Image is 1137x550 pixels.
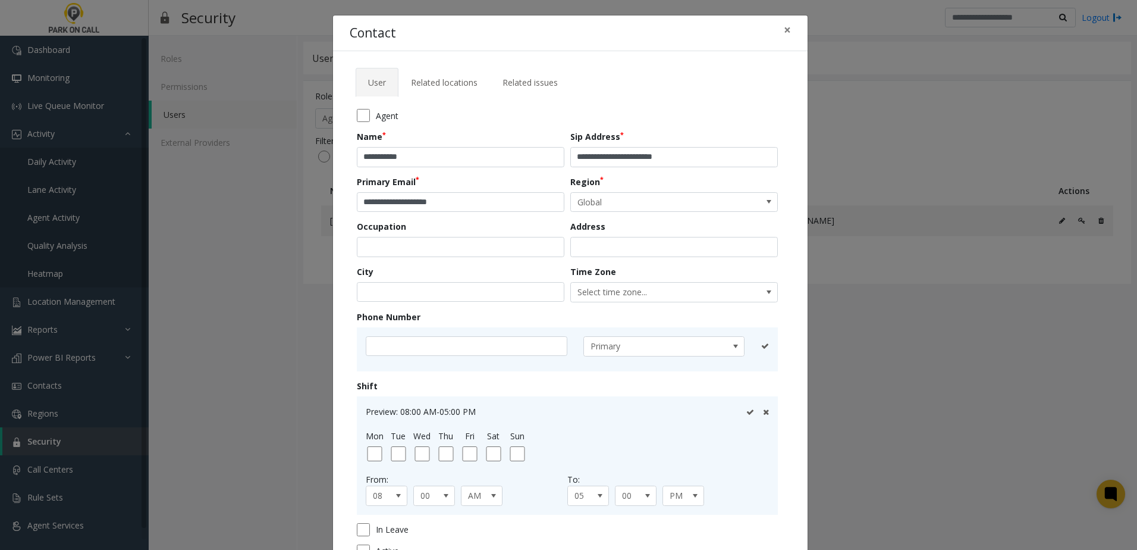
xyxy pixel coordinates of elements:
label: Shift [357,380,378,392]
span: Related locations [411,77,478,88]
span: × [784,21,791,38]
span: 00 [615,486,648,505]
label: Address [570,220,605,233]
label: Name [357,130,386,143]
span: 00 [414,486,446,505]
label: Mon [366,430,384,442]
span: 05 [568,486,600,505]
button: Close [775,15,799,45]
span: Global [571,193,736,212]
span: Related issues [502,77,558,88]
label: Thu [438,430,453,442]
label: Wed [413,430,431,442]
span: Preview: 08:00 AM-05:00 PM [366,406,476,417]
label: Occupation [357,220,406,233]
span: Agent [376,110,398,122]
span: User [368,77,386,88]
label: Sat [487,430,500,442]
span: Select time zone... [571,283,736,302]
div: To: [567,473,769,486]
label: Fri [465,430,475,442]
label: Tue [391,430,406,442]
h4: Contact [350,24,396,43]
span: AM [461,486,494,505]
label: Primary Email [357,176,419,188]
span: PM [663,486,695,505]
label: Time Zone [570,265,616,278]
label: City [357,265,373,278]
span: In Leave [376,523,409,536]
label: Sip Address [570,130,624,143]
label: Region [570,176,604,188]
span: Primary [584,337,712,356]
ul: Tabs [356,68,785,88]
label: Phone Number [357,311,420,323]
label: Sun [510,430,524,442]
div: From: [366,473,567,486]
span: 08 [366,486,398,505]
